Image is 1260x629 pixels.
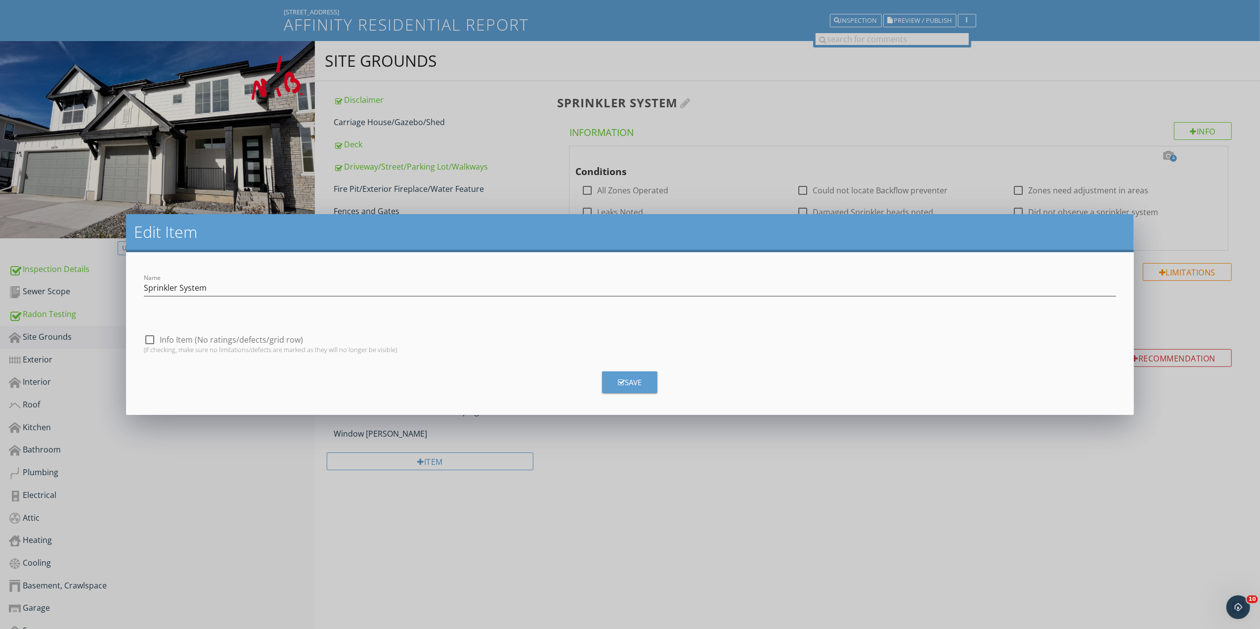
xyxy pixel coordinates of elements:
span: 10 [1247,595,1258,603]
div: (If checking, make sure no limitations/defects are marked as they will no longer be visible) [144,346,1116,354]
label: Info Item (No ratings/defects/grid row) [160,335,303,345]
button: Save [602,371,657,393]
input: Name [144,280,1116,296]
h2: Edit Item [134,222,1126,242]
iframe: Intercom live chat [1226,595,1250,619]
div: Save [618,377,642,388]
